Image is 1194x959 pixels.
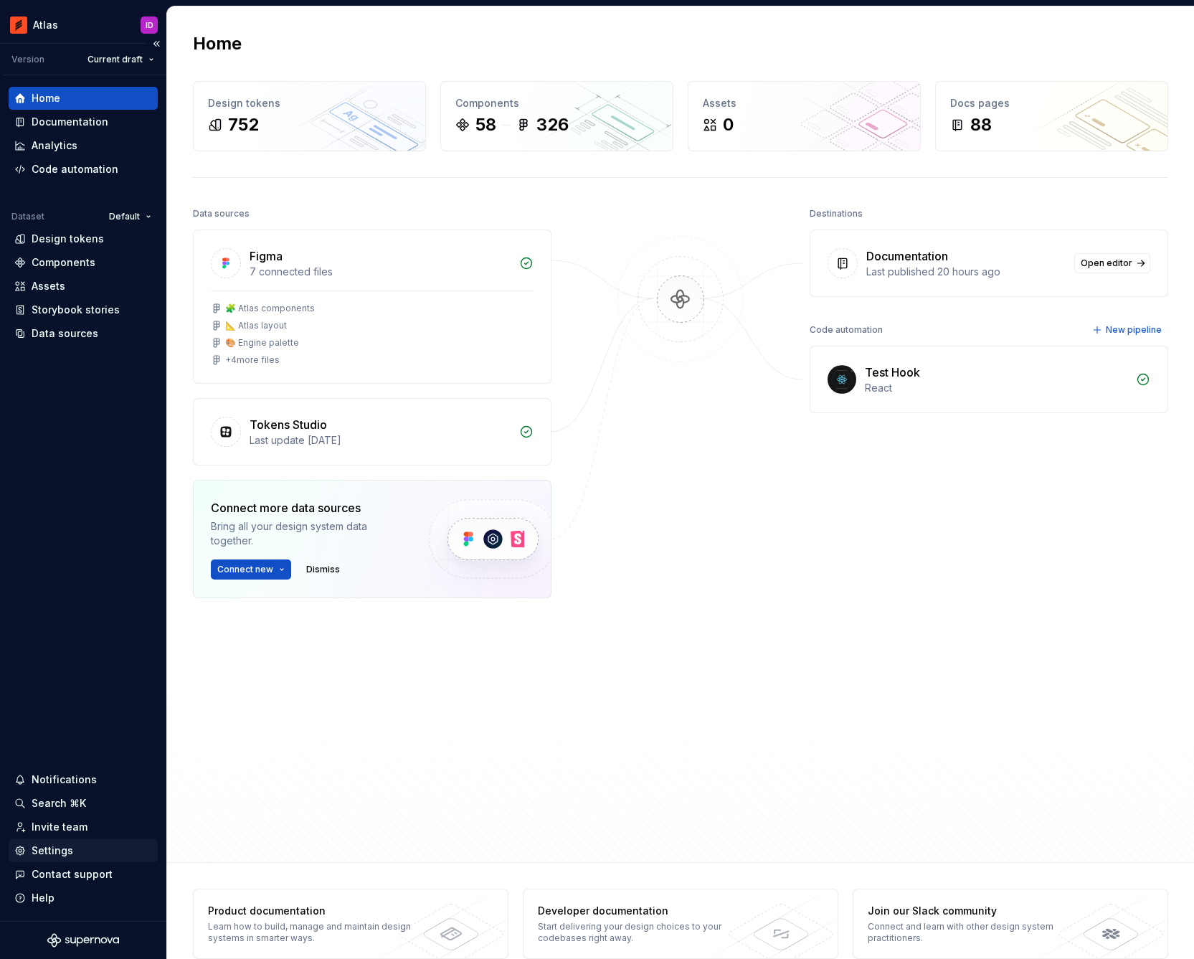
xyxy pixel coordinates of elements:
div: 58 [475,113,496,136]
a: Assets [9,275,158,298]
a: Design tokens [9,227,158,250]
div: Docs pages [950,96,1153,110]
div: Storybook stories [32,303,120,317]
a: Developer documentationStart delivering your design choices to your codebases right away. [523,889,838,959]
button: Help [9,887,158,910]
div: Documentation [32,115,108,129]
span: Default [109,211,140,222]
div: Connect more data sources [211,499,404,516]
a: Settings [9,839,158,862]
span: New pipeline [1106,324,1162,336]
a: Assets0 [688,81,921,151]
svg: Supernova Logo [47,933,119,948]
div: Design tokens [32,232,104,246]
div: Assets [703,96,906,110]
button: Contact support [9,863,158,886]
div: Components [32,255,95,270]
button: New pipeline [1088,320,1168,340]
div: Learn how to build, manage and maintain design systems in smarter ways. [208,921,415,944]
a: Figma7 connected files🧩 Atlas components📐 Atlas layout🎨 Engine palette+4more files [193,230,551,384]
a: Components58326 [440,81,673,151]
div: Settings [32,844,73,858]
a: Tokens StudioLast update [DATE] [193,398,551,466]
div: Code automation [810,320,883,340]
div: Join our Slack community [868,904,1075,918]
div: Product documentation [208,904,415,918]
button: AtlasID [3,9,164,40]
div: Data sources [32,326,98,341]
div: Tokens Studio [250,416,327,433]
a: Join our Slack communityConnect and learn with other design system practitioners. [853,889,1168,959]
span: Open editor [1081,258,1132,269]
div: Assets [32,279,65,293]
div: 326 [536,113,569,136]
div: Components [455,96,658,110]
h2: Home [193,32,242,55]
div: Destinations [810,204,863,224]
span: Dismiss [306,564,340,575]
div: Atlas [33,18,58,32]
span: Connect new [217,564,273,575]
div: 7 connected files [250,265,511,279]
div: Documentation [866,247,948,265]
div: Last update [DATE] [250,433,511,448]
div: Developer documentation [538,904,745,918]
div: 0 [723,113,734,136]
div: Bring all your design system data together. [211,519,404,548]
button: Default [103,207,158,227]
img: 102f71e4-5f95-4b3f-aebe-9cae3cf15d45.png [10,16,27,34]
button: Dismiss [300,559,346,580]
div: Contact support [32,867,113,882]
a: Design tokens752 [193,81,426,151]
div: Code automation [32,162,118,176]
div: React [865,381,1127,395]
div: Start delivering your design choices to your codebases right away. [538,921,745,944]
div: Last published 20 hours ago [866,265,1066,279]
a: Docs pages88 [935,81,1168,151]
div: 📐 Atlas layout [225,320,287,331]
div: Home [32,91,60,105]
a: Open editor [1074,253,1150,273]
div: + 4 more files [225,354,280,366]
div: Design tokens [208,96,411,110]
span: Current draft [87,54,143,65]
a: Code automation [9,158,158,181]
div: 752 [228,113,259,136]
button: Collapse sidebar [146,34,166,54]
button: Search ⌘K [9,792,158,815]
div: Version [11,54,44,65]
a: Home [9,87,158,110]
a: Components [9,251,158,274]
a: Documentation [9,110,158,133]
button: Notifications [9,768,158,791]
div: Dataset [11,211,44,222]
button: Connect new [211,559,291,580]
a: Data sources [9,322,158,345]
div: Search ⌘K [32,796,86,811]
div: Help [32,891,55,905]
a: Invite team [9,816,158,838]
div: Connect and learn with other design system practitioners. [868,921,1075,944]
div: Notifications [32,773,97,787]
a: Storybook stories [9,298,158,321]
div: Analytics [32,138,77,153]
div: ID [146,19,153,31]
a: Product documentationLearn how to build, manage and maintain design systems in smarter ways. [193,889,508,959]
div: Data sources [193,204,250,224]
div: Invite team [32,820,87,834]
a: Analytics [9,134,158,157]
div: Figma [250,247,283,265]
div: Test Hook [865,364,920,381]
div: 88 [970,113,992,136]
div: 🎨 Engine palette [225,337,299,349]
button: Current draft [81,49,161,70]
div: 🧩 Atlas components [225,303,315,314]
